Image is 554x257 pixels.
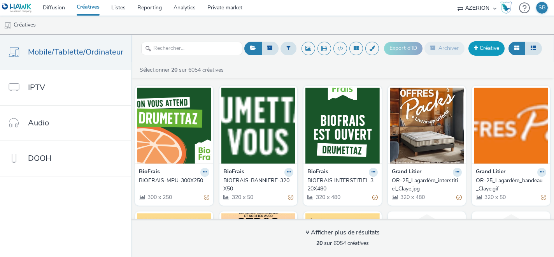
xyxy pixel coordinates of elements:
[508,42,525,55] button: Grille
[392,177,459,193] div: OR-25_Lagardère_interstitiel_Claye.jpg
[372,194,378,202] div: Partiellement valide
[315,194,340,201] span: 320 x 480
[139,177,206,185] div: BIOFRAIS-MPU-300X250
[28,153,51,164] span: DOOH
[316,239,369,247] span: sur 6054 créatives
[139,66,227,74] a: Sélectionner sur 6054 créatives
[424,42,465,55] button: Archiver
[139,177,209,185] a: BIOFRAIS-MPU-300X250
[307,168,328,177] strong: BioFrais
[474,88,548,164] img: OR-25_Lagardère_bandeau_Claye.gif visual
[4,21,12,29] img: mobile
[28,117,49,128] span: Audio
[223,177,291,193] div: BIOFRAIS-BANNIERE-320X50
[137,88,211,164] img: BIOFRAIS-MPU-300X250 visual
[307,177,378,193] a: BIOFRAIS INTERSTITIEL 320X480
[28,46,123,58] span: Mobile/Tablette/Ordinateur
[307,177,375,193] div: BIOFRAIS INTERSTITIEL 320X480
[316,239,323,247] strong: 20
[476,177,546,193] a: OR-25_Lagardère_bandeau_Claye.gif
[476,177,543,193] div: OR-25_Lagardère_bandeau_Claye.gif
[484,194,506,201] span: 320 x 50
[392,168,421,177] strong: Grand Litier
[231,194,253,201] span: 320 x 50
[204,194,209,202] div: Partiellement valide
[171,66,177,74] strong: 20
[476,168,505,177] strong: Grand Litier
[538,2,545,14] div: SB
[390,88,464,164] img: OR-25_Lagardère_interstitiel_Claye.jpg visual
[500,2,515,14] a: Hawk Academy
[456,194,462,202] div: Partiellement valide
[541,194,546,202] div: Partiellement valide
[221,88,296,164] img: BIOFRAIS-BANNIERE-320X50 visual
[400,194,425,201] span: 320 x 480
[223,177,294,193] a: BIOFRAIS-BANNIERE-320X50
[139,168,160,177] strong: BioFrais
[525,42,542,55] button: Liste
[141,42,242,55] input: Rechercher...
[500,2,512,14] img: Hawk Academy
[392,177,462,193] a: OR-25_Lagardère_interstitiel_Claye.jpg
[28,82,45,93] span: IPTV
[305,88,380,164] img: BIOFRAIS INTERSTITIEL 320X480 visual
[2,3,32,13] img: undefined Logo
[468,41,505,55] a: Créative
[223,168,244,177] strong: BioFrais
[384,42,423,55] button: Export d'ID
[147,194,172,201] span: 300 x 250
[305,228,380,237] div: Afficher plus de résultats
[288,194,293,202] div: Partiellement valide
